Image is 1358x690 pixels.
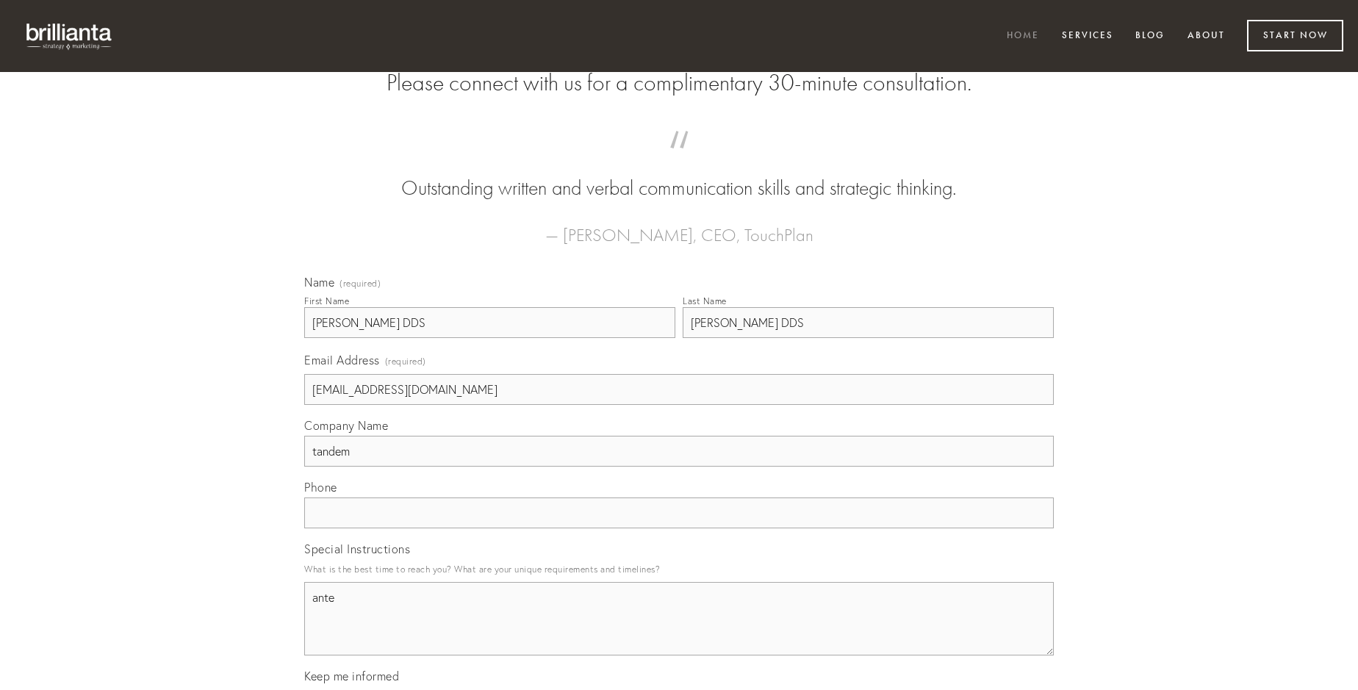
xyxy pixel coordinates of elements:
[304,275,334,290] span: Name
[1247,20,1343,51] a: Start Now
[304,418,388,433] span: Company Name
[339,279,381,288] span: (required)
[385,351,426,371] span: (required)
[328,145,1030,203] blockquote: Outstanding written and verbal communication skills and strategic thinking.
[328,203,1030,250] figcaption: — [PERSON_NAME], CEO, TouchPlan
[304,582,1054,655] textarea: ante
[15,15,125,57] img: brillianta - research, strategy, marketing
[304,542,410,556] span: Special Instructions
[304,353,380,367] span: Email Address
[1178,24,1235,48] a: About
[304,295,349,306] div: First Name
[304,69,1054,97] h2: Please connect with us for a complimentary 30-minute consultation.
[683,295,727,306] div: Last Name
[328,145,1030,174] span: “
[1126,24,1174,48] a: Blog
[1052,24,1123,48] a: Services
[304,480,337,495] span: Phone
[304,669,399,683] span: Keep me informed
[304,559,1054,579] p: What is the best time to reach you? What are your unique requirements and timelines?
[997,24,1049,48] a: Home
